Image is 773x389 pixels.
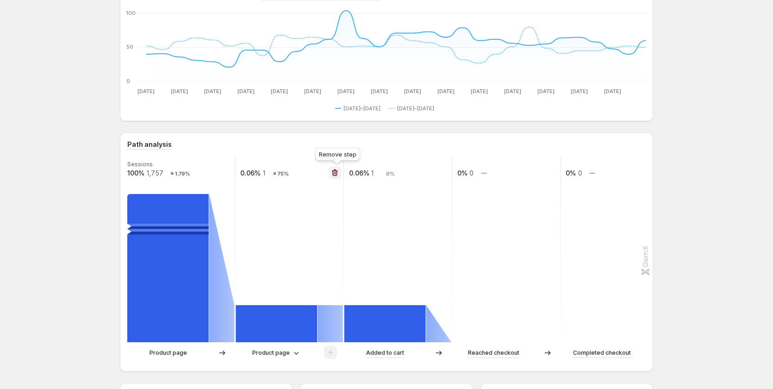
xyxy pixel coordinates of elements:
[171,88,188,94] text: [DATE]
[127,140,172,149] h3: Path analysis
[278,170,289,177] text: 75%
[404,88,421,94] text: [DATE]
[126,10,136,16] text: 100
[469,169,474,177] text: 0
[571,88,588,94] text: [DATE]
[304,88,321,94] text: [DATE]
[127,169,144,177] text: 100%
[578,169,582,177] text: 0
[335,103,384,114] button: [DATE]–[DATE]
[137,88,155,94] text: [DATE]
[252,348,290,358] p: Product page
[468,348,519,358] p: Reached checkout
[537,88,555,94] text: [DATE]
[437,88,455,94] text: [DATE]
[366,348,404,358] p: Added to cart
[263,169,265,177] text: 1
[386,170,394,177] text: 0%
[349,169,369,177] text: 0.06%
[175,170,190,177] text: 1.79%
[127,161,153,168] text: Sessions
[271,88,288,94] text: [DATE]
[147,169,163,177] text: 1,757
[566,169,576,177] text: 0%
[150,348,187,358] p: Product page
[397,105,434,112] span: [DATE]–[DATE]
[389,103,438,114] button: [DATE]–[DATE]
[471,88,488,94] text: [DATE]
[371,88,388,94] text: [DATE]
[337,88,355,94] text: [DATE]
[457,169,468,177] text: 0%
[573,348,631,358] p: Completed checkout
[371,169,374,177] text: 1
[604,88,621,94] text: [DATE]
[237,88,255,94] text: [DATE]
[504,88,521,94] text: [DATE]
[240,169,261,177] text: 0.06%
[126,78,130,84] text: 0
[343,105,380,112] span: [DATE]–[DATE]
[204,88,221,94] text: [DATE]
[126,44,133,50] text: 50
